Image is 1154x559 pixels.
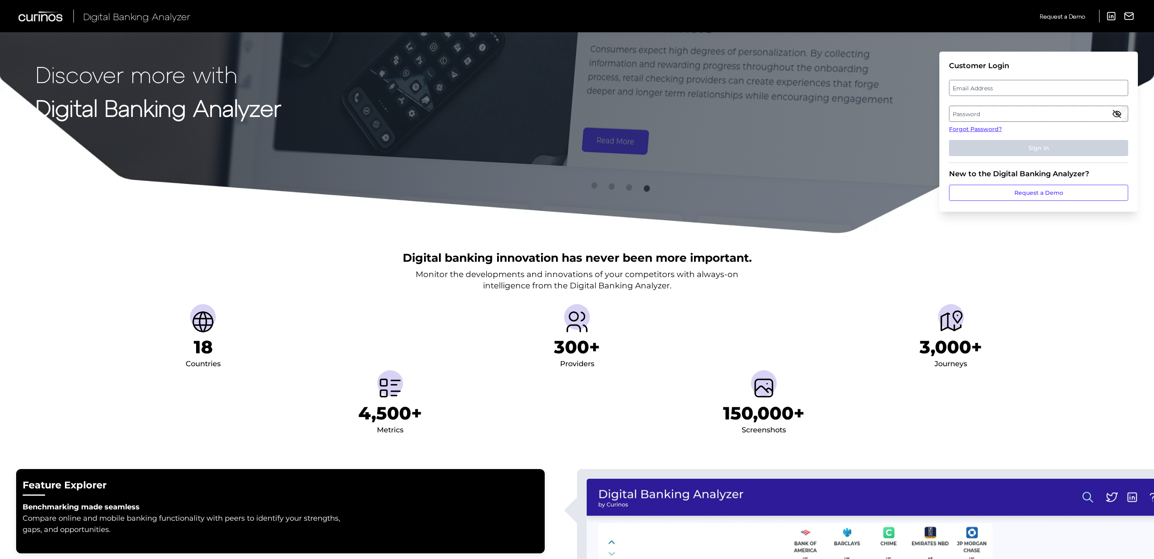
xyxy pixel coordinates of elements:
[949,81,1127,95] label: Email Address
[949,125,1128,133] a: Forgot Password?
[16,469,545,553] button: Feature ExplorerBenchmarking made seamless Compare online and mobile banking functionality with p...
[920,336,982,358] h1: 3,000+
[938,309,964,335] img: Journeys
[949,140,1128,156] button: Sign In
[403,250,752,265] h2: Digital banking innovation has never been more important.
[949,106,1127,121] label: Password
[23,479,538,492] h2: Feature Explorer
[194,336,213,358] h1: 18
[23,503,140,511] strong: Benchmarking made seamless
[23,513,345,535] p: Compare online and mobile banking functionality with peers to identify your strengths, gaps, and ...
[554,336,600,358] h1: 300+
[19,11,64,21] img: Curinos
[358,403,422,424] h1: 4,500+
[83,10,190,22] span: Digital Banking Analyzer
[560,358,594,371] div: Providers
[723,403,805,424] h1: 150,000+
[190,309,216,335] img: Countries
[949,61,1128,70] div: Customer Login
[934,358,967,371] div: Journeys
[36,94,281,121] strong: Digital Banking Analyzer
[1040,10,1085,23] a: Request a Demo
[742,424,786,437] div: Screenshots
[416,269,738,291] p: Monitor the developments and innovations of your competitors with always-on intelligence from the...
[1040,13,1085,20] span: Request a Demo
[36,61,281,87] p: Discover more with
[949,169,1128,178] div: New to the Digital Banking Analyzer?
[186,358,221,371] div: Countries
[564,309,590,335] img: Providers
[751,375,777,401] img: Screenshots
[949,185,1128,201] a: Request a Demo
[377,375,403,401] img: Metrics
[377,424,403,437] div: Metrics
